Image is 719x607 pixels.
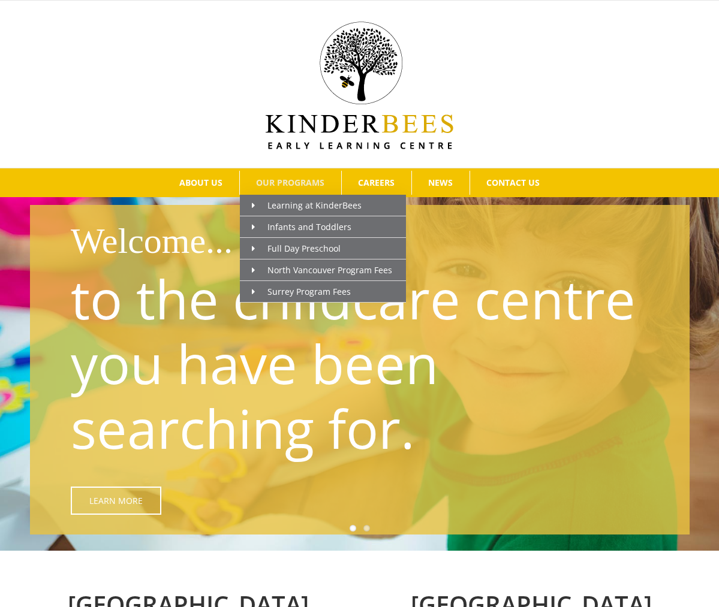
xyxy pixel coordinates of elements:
[18,168,701,197] nav: Main Menu
[256,179,324,187] span: OUR PROGRAMS
[163,171,239,195] a: ABOUT US
[240,259,406,281] a: North Vancouver Program Fees
[252,243,341,254] span: Full Day Preschool
[252,200,362,211] span: Learning at KinderBees
[252,221,351,232] span: Infants and Toddlers
[71,487,161,515] a: Learn More
[342,171,411,195] a: CAREERS
[240,216,406,238] a: Infants and Toddlers
[240,171,341,195] a: OUR PROGRAMS
[240,238,406,259] a: Full Day Preschool
[71,266,655,460] p: to the childcare centre you have been searching for.
[486,179,540,187] span: CONTACT US
[179,179,222,187] span: ABOUT US
[428,179,453,187] span: NEWS
[363,525,370,531] a: 2
[71,216,681,266] h1: Welcome...
[350,525,356,531] a: 1
[470,171,556,195] a: CONTACT US
[89,496,143,506] span: Learn More
[252,264,392,276] span: North Vancouver Program Fees
[252,286,351,297] span: Surrey Program Fees
[266,22,453,149] img: Kinder Bees Logo
[358,179,395,187] span: CAREERS
[240,281,406,303] a: Surrey Program Fees
[412,171,470,195] a: NEWS
[240,195,406,216] a: Learning at KinderBees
